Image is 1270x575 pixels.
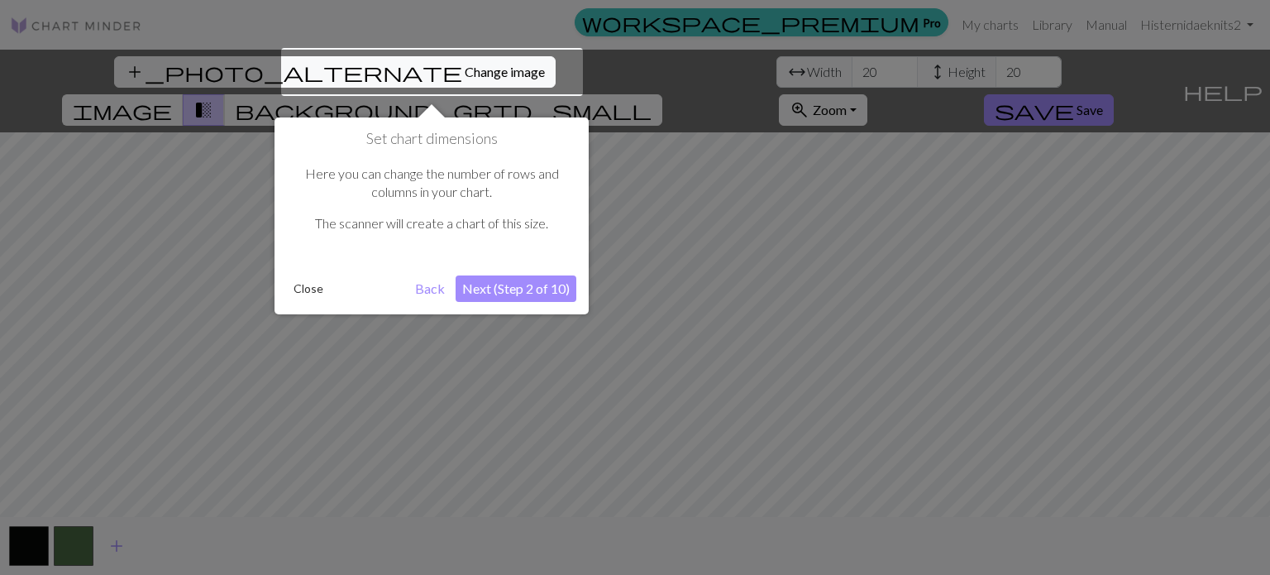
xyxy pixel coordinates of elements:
p: Here you can change the number of rows and columns in your chart. [295,165,568,202]
h1: Set chart dimensions [287,130,576,148]
div: Set chart dimensions [275,117,589,314]
p: The scanner will create a chart of this size. [295,214,568,232]
button: Back [408,276,451,302]
button: Next (Step 2 of 10) [456,276,576,302]
button: Close [287,276,330,301]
